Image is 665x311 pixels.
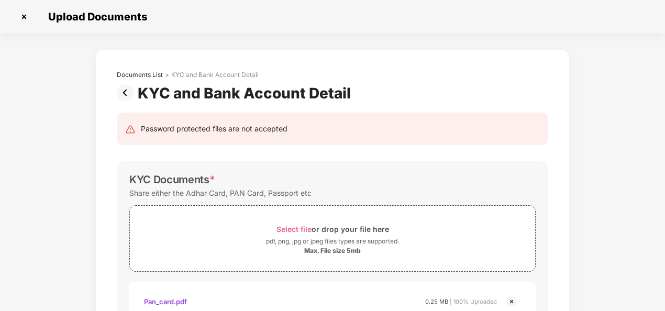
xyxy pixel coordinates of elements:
div: KYC and Bank Account Detail [138,84,355,102]
div: Pan_card.pdf [144,293,187,310]
div: Password protected files are not accepted [141,123,287,135]
div: KYC and Bank Account Detail [171,71,259,79]
span: Select file [276,225,312,234]
span: Select fileor drop your file herepdf, png, jpg or jpeg files types are supported.Max. File size 5mb [130,214,535,263]
span: 0.25 MB [425,298,448,305]
img: svg+xml;base64,PHN2ZyB4bWxucz0iaHR0cDovL3d3dy53My5vcmcvMjAwMC9zdmciIHdpZHRoPSIyNCIgaGVpZ2h0PSIyNC... [125,124,136,135]
div: Documents List [117,71,163,79]
img: svg+xml;base64,PHN2ZyBpZD0iUHJldi0zMngzMiIgeG1sbnM9Imh0dHA6Ly93d3cudzMub3JnLzIwMDAvc3ZnIiB3aWR0aD... [117,84,138,101]
img: svg+xml;base64,PHN2ZyBpZD0iQ3Jvc3MtMzJ4MzIiIHhtbG5zPSJodHRwOi8vd3d3LnczLm9yZy8yMDAwL3N2ZyIgd2lkdG... [16,8,32,25]
div: Max. File size 5mb [304,247,361,255]
div: pdf, png, jpg or jpeg files types are supported. [266,236,399,247]
div: KYC Documents [129,173,215,186]
span: Upload Documents [38,10,152,23]
div: Share either the Adhar Card, PAN Card, Passport etc [129,186,312,200]
div: or drop your file here [276,222,389,236]
img: svg+xml;base64,PHN2ZyBpZD0iQ3Jvc3MtMjR4MjQiIHhtbG5zPSJodHRwOi8vd3d3LnczLm9yZy8yMDAwL3N2ZyIgd2lkdG... [505,295,518,308]
div: > [165,71,169,79]
span: | 100% Uploaded [450,298,497,305]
